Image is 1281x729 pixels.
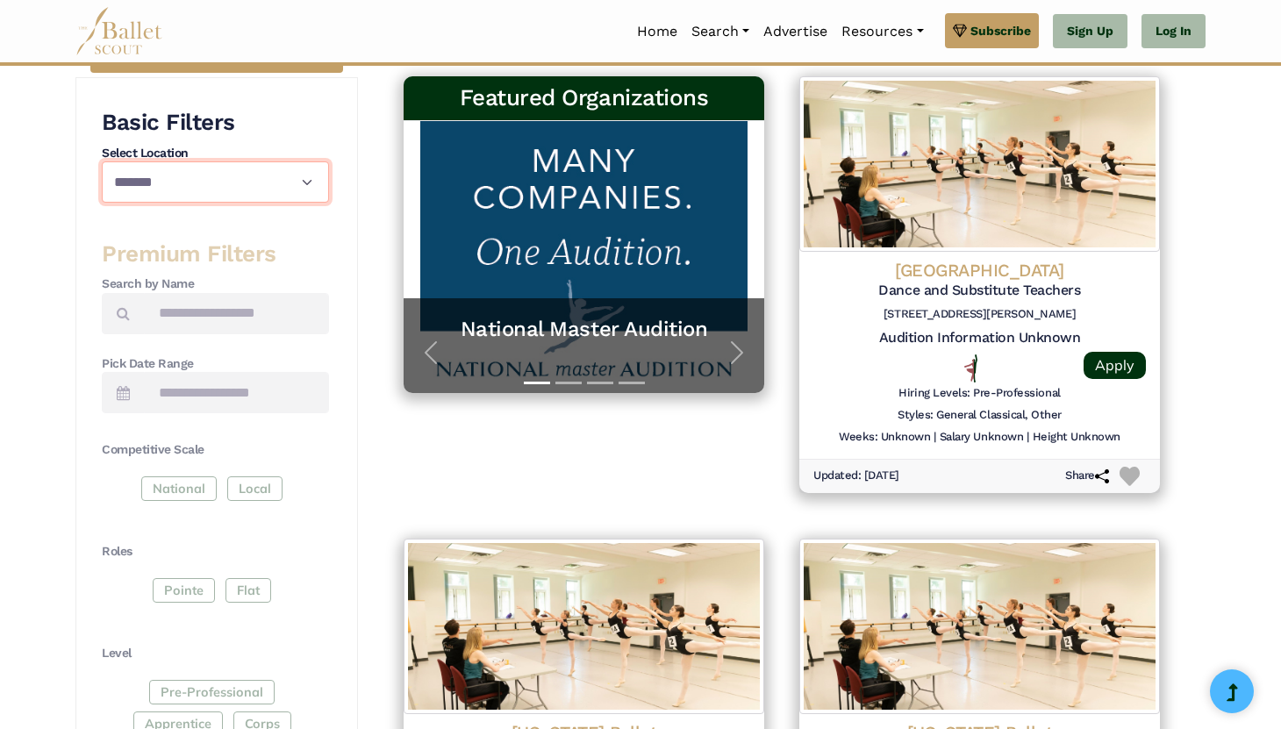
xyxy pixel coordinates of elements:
a: Log In [1141,14,1206,49]
a: Advertise [756,13,834,50]
h6: Weeks: Unknown [839,430,930,445]
h5: Dance and Substitute Teachers [813,282,1146,300]
h4: Search by Name [102,275,329,293]
h4: Roles [102,543,329,561]
img: Logo [799,539,1160,714]
h6: Hiring Levels: Pre-Professional [898,386,1060,401]
h3: Premium Filters [102,239,329,269]
h4: Pick Date Range [102,355,329,373]
span: Subscribe [970,21,1031,40]
a: Search [684,13,756,50]
img: All [964,354,977,382]
a: Subscribe [945,13,1039,48]
h4: [GEOGRAPHIC_DATA] [813,259,1146,282]
h6: Salary Unknown [940,430,1023,445]
h6: Styles: General Classical, Other [898,408,1062,423]
img: Logo [799,76,1160,252]
h3: Featured Organizations [418,83,750,113]
a: Apply [1084,352,1146,379]
img: gem.svg [953,21,967,40]
img: Logo [404,539,764,714]
h5: Audition Information Unknown [813,329,1146,347]
h4: Select Location [102,145,329,162]
h4: Competitive Scale [102,441,329,459]
button: Slide 3 [587,373,613,393]
img: Heart [1120,467,1140,487]
a: Sign Up [1053,14,1127,49]
button: Slide 4 [619,373,645,393]
h6: Updated: [DATE] [813,468,899,483]
h4: Level [102,645,329,662]
h6: | [1027,430,1029,445]
a: National Master Audition [421,316,747,343]
h6: [STREET_ADDRESS][PERSON_NAME] [813,307,1146,322]
button: Slide 1 [524,373,550,393]
h6: Share [1065,468,1109,483]
input: Search by names... [144,293,329,334]
h6: | [934,430,936,445]
a: Home [630,13,684,50]
a: Resources [834,13,930,50]
button: Slide 2 [555,373,582,393]
h3: Basic Filters [102,108,329,138]
h6: Height Unknown [1033,430,1120,445]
